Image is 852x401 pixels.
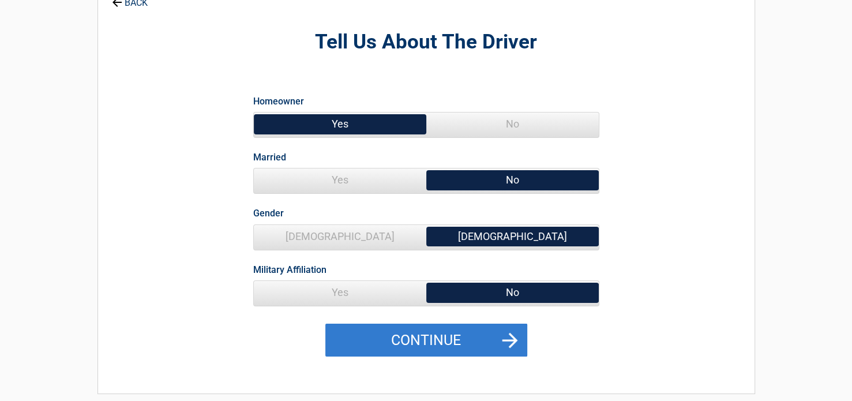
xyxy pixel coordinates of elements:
[254,113,426,136] span: Yes
[253,149,286,165] label: Married
[426,113,599,136] span: No
[426,225,599,248] span: [DEMOGRAPHIC_DATA]
[253,262,326,278] label: Military Affiliation
[253,205,284,221] label: Gender
[426,281,599,304] span: No
[253,93,304,109] label: Homeowner
[254,225,426,248] span: [DEMOGRAPHIC_DATA]
[162,29,691,56] h2: Tell Us About The Driver
[254,281,426,304] span: Yes
[254,168,426,192] span: Yes
[325,324,527,357] button: Continue
[426,168,599,192] span: No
